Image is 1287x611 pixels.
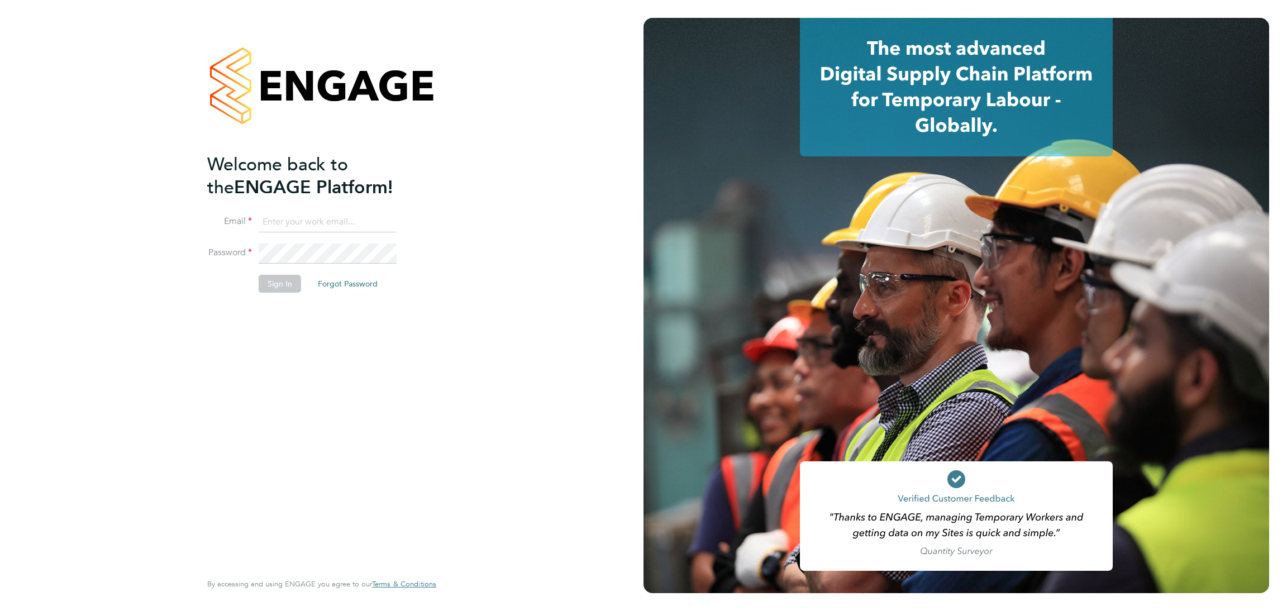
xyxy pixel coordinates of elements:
input: Enter your work email... [259,212,397,232]
span: Welcome back to the [207,154,348,198]
button: Sign In [259,275,301,293]
span: Terms & Conditions [372,579,436,589]
label: Email [207,216,252,227]
button: Forgot Password [309,275,387,293]
a: Terms & Conditions [372,580,436,589]
label: Password [207,247,252,259]
span: By accessing and using ENGAGE you agree to our [207,579,436,589]
h2: ENGAGE Platform! [207,153,425,199]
